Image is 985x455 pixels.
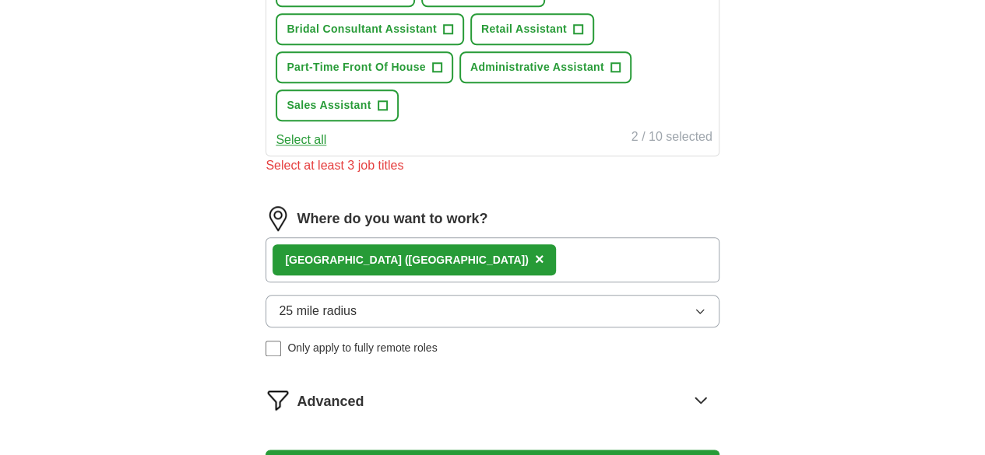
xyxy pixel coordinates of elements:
button: Sales Assistant [276,89,398,121]
button: Bridal Consultant Assistant [276,13,464,45]
strong: [GEOGRAPHIC_DATA] [285,254,402,266]
label: Where do you want to work? [297,208,487,229]
button: × [535,248,544,271]
span: Administrative Assistant [470,59,604,75]
div: Select at least 3 job titles [266,156,719,175]
span: Only apply to fully remote roles [287,340,437,356]
button: Select all [276,131,326,149]
span: 25 mile radius [279,302,357,320]
span: Sales Assistant [287,97,371,114]
button: Part-Time Front Of House [276,51,453,83]
span: Part-Time Front Of House [287,59,426,75]
button: Administrative Assistant [459,51,631,83]
div: 2 / 10 selected [631,128,712,149]
button: 25 mile radius [266,295,719,327]
button: Retail Assistant [470,13,594,45]
img: filter [266,387,290,412]
span: × [535,250,544,268]
img: location.png [266,206,290,231]
span: Bridal Consultant Assistant [287,21,437,37]
input: Only apply to fully remote roles [266,341,281,356]
span: ([GEOGRAPHIC_DATA]) [405,254,529,266]
span: Advanced [297,391,364,412]
span: Retail Assistant [481,21,567,37]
